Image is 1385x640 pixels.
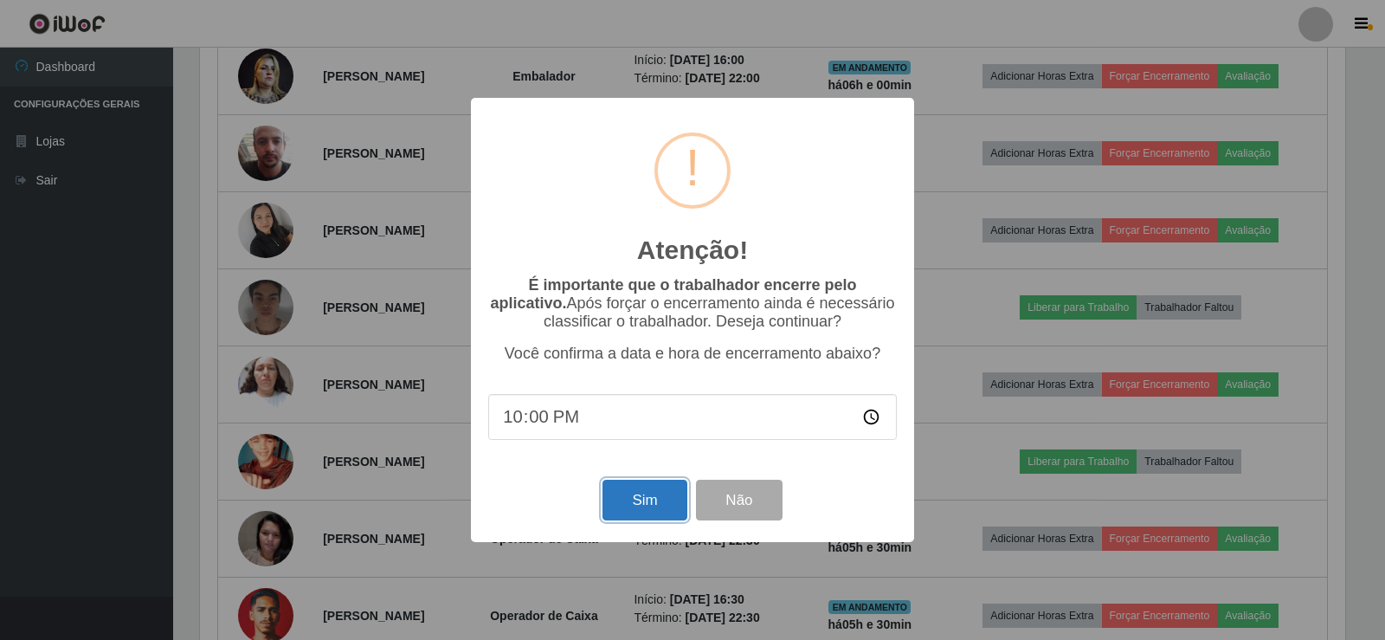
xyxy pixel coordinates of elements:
[488,276,897,331] p: Após forçar o encerramento ainda é necessário classificar o trabalhador. Deseja continuar?
[602,480,686,520] button: Sim
[488,345,897,363] p: Você confirma a data e hora de encerramento abaixo?
[696,480,782,520] button: Não
[637,235,748,266] h2: Atenção!
[490,276,856,312] b: É importante que o trabalhador encerre pelo aplicativo.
